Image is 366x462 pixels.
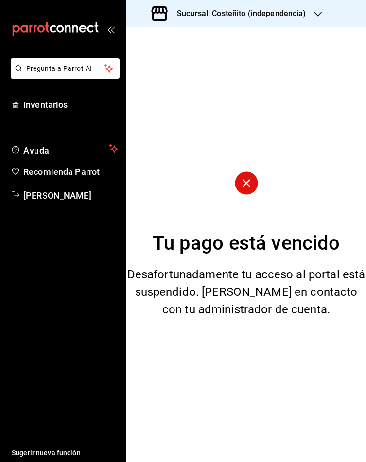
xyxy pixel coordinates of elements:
button: Pregunta a Parrot AI [11,58,120,79]
button: open_drawer_menu [107,25,115,33]
h3: Sucursal: Costeñito (independencia) [169,8,306,19]
span: Inventarios [23,98,118,111]
span: Ayuda [23,143,105,154]
span: [PERSON_NAME] [23,189,118,202]
span: Recomienda Parrot [23,165,118,178]
a: Pregunta a Parrot AI [7,70,120,81]
div: Desafortunadamente tu acceso al portal está suspendido. [PERSON_NAME] en contacto con tu administ... [126,266,366,318]
span: Pregunta a Parrot AI [26,64,105,74]
span: Sugerir nueva función [12,448,118,458]
div: Tu pago está vencido [153,229,340,258]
